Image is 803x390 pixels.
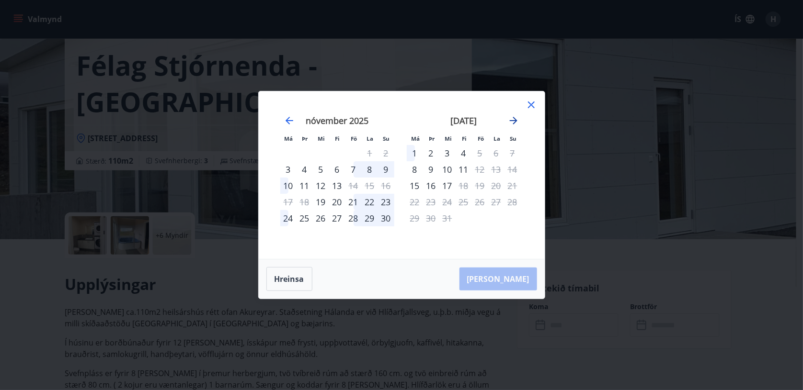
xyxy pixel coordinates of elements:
[345,178,362,194] div: Aðeins útritun í boði
[297,178,313,194] td: þriðjudagur, 11. nóvember 2025
[362,178,378,194] td: Not available. laugardagur, 15. nóvember 2025
[335,135,340,142] small: Fi
[329,194,345,210] div: 20
[488,161,505,178] td: Not available. laugardagur, 13. desember 2025
[345,161,362,178] td: föstudagur, 7. nóvember 2025
[378,194,394,210] div: 23
[280,194,297,210] td: Not available. mánudagur, 17. nóvember 2025
[456,145,472,161] div: 4
[429,135,435,142] small: Þr
[306,115,368,126] strong: nóvember 2025
[329,210,345,226] td: fimmtudagur, 27. nóvember 2025
[313,161,329,178] td: miðvikudagur, 5. nóvember 2025
[505,145,521,161] td: Not available. sunnudagur, 7. desember 2025
[351,135,357,142] small: Fö
[439,210,456,226] td: Not available. miðvikudagur, 31. desember 2025
[456,145,472,161] td: fimmtudagur, 4. desember 2025
[302,135,308,142] small: Þr
[367,135,374,142] small: La
[345,194,362,210] td: föstudagur, 21. nóvember 2025
[378,210,394,226] div: 30
[456,161,472,178] div: 11
[362,161,378,178] td: laugardagur, 8. nóvember 2025
[472,145,488,161] td: Not available. föstudagur, 5. desember 2025
[378,194,394,210] td: sunnudagur, 23. nóvember 2025
[329,194,345,210] td: fimmtudagur, 20. nóvember 2025
[488,178,505,194] td: Not available. laugardagur, 20. desember 2025
[439,145,456,161] div: 3
[297,178,313,194] div: 11
[407,178,423,194] td: mánudagur, 15. desember 2025
[423,194,439,210] td: Not available. þriðjudagur, 23. desember 2025
[313,194,329,210] div: Aðeins innritun í boði
[472,161,488,178] td: Not available. föstudagur, 12. desember 2025
[378,161,394,178] div: 9
[510,135,517,142] small: Su
[456,161,472,178] td: fimmtudagur, 11. desember 2025
[345,161,362,178] div: 7
[329,210,345,226] div: 27
[285,135,293,142] small: Má
[345,194,362,210] div: 21
[423,161,439,178] div: 9
[280,178,297,194] td: mánudagur, 10. nóvember 2025
[439,178,456,194] td: miðvikudagur, 17. desember 2025
[280,178,297,194] div: 10
[472,161,488,178] div: Aðeins útritun í boði
[313,210,329,226] div: 26
[362,194,378,210] div: 22
[462,135,467,142] small: Fi
[439,161,456,178] div: 10
[313,161,329,178] div: 5
[407,161,423,178] div: Aðeins innritun í boði
[313,210,329,226] td: miðvikudagur, 26. nóvember 2025
[313,194,329,210] td: miðvikudagur, 19. nóvember 2025
[505,161,521,178] td: Not available. sunnudagur, 14. desember 2025
[456,194,472,210] td: Not available. fimmtudagur, 25. desember 2025
[439,161,456,178] td: miðvikudagur, 10. desember 2025
[313,178,329,194] div: 12
[456,178,472,194] div: Aðeins útritun í boði
[407,194,423,210] td: Not available. mánudagur, 22. desember 2025
[423,210,439,226] td: Not available. þriðjudagur, 30. desember 2025
[378,178,394,194] td: Not available. sunnudagur, 16. nóvember 2025
[280,161,297,178] td: mánudagur, 3. nóvember 2025
[270,103,533,247] div: Calendar
[362,194,378,210] td: laugardagur, 22. nóvember 2025
[297,210,313,226] td: þriðjudagur, 25. nóvember 2025
[508,115,519,126] div: Move forward to switch to the next month.
[284,115,295,126] div: Move backward to switch to the previous month.
[280,210,297,226] div: 24
[494,135,501,142] small: La
[297,210,313,226] div: 25
[378,145,394,161] td: Not available. sunnudagur, 2. nóvember 2025
[329,178,345,194] div: 13
[362,161,378,178] div: 8
[345,210,362,226] div: 28
[439,145,456,161] td: miðvikudagur, 3. desember 2025
[478,135,484,142] small: Fö
[445,135,452,142] small: Mi
[423,161,439,178] td: þriðjudagur, 9. desember 2025
[345,210,362,226] td: föstudagur, 28. nóvember 2025
[318,135,325,142] small: Mi
[362,210,378,226] td: laugardagur, 29. nóvember 2025
[439,194,456,210] td: Not available. miðvikudagur, 24. desember 2025
[488,145,505,161] td: Not available. laugardagur, 6. desember 2025
[280,210,297,226] td: mánudagur, 24. nóvember 2025
[266,267,312,291] button: Hreinsa
[329,161,345,178] div: 6
[472,145,488,161] div: Aðeins útritun í boði
[505,178,521,194] td: Not available. sunnudagur, 21. desember 2025
[456,178,472,194] td: Not available. fimmtudagur, 18. desember 2025
[423,145,439,161] div: 2
[472,178,488,194] td: Not available. föstudagur, 19. desember 2025
[412,135,420,142] small: Má
[280,161,297,178] div: Aðeins innritun í boði
[297,161,313,178] div: 4
[472,194,488,210] td: Not available. föstudagur, 26. desember 2025
[488,194,505,210] td: Not available. laugardagur, 27. desember 2025
[378,210,394,226] td: sunnudagur, 30. nóvember 2025
[505,194,521,210] td: Not available. sunnudagur, 28. desember 2025
[378,161,394,178] td: sunnudagur, 9. nóvember 2025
